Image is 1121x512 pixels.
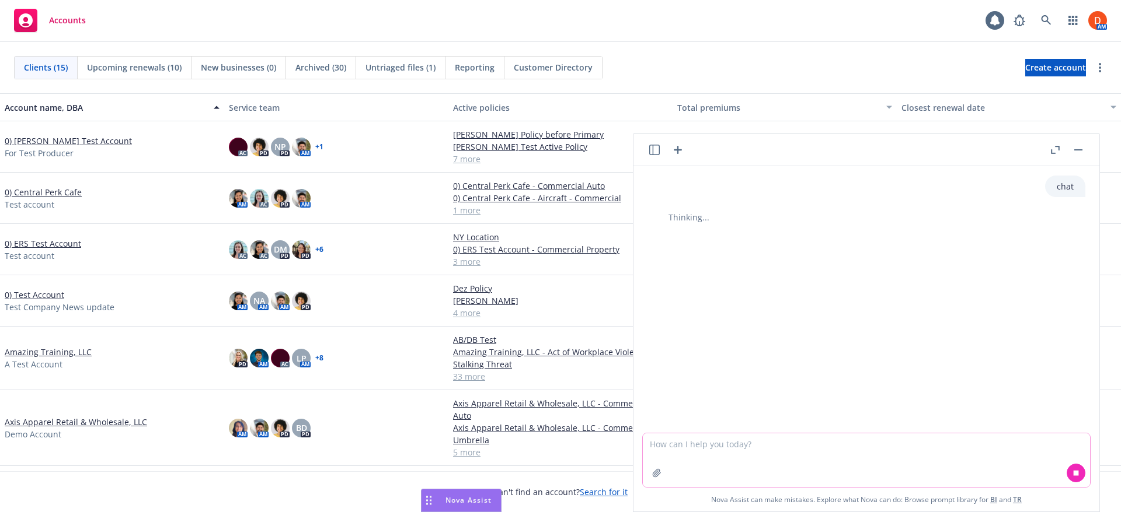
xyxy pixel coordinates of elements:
[493,486,628,498] span: Can't find an account?
[453,307,668,319] a: 4 more
[453,422,668,446] a: Axis Apparel Retail & Wholesale, LLC - Commercial Umbrella
[250,138,269,156] img: photo
[453,180,668,192] a: 0) Central Perk Cafe - Commercial Auto
[297,352,307,364] span: LP
[292,189,311,208] img: photo
[421,489,502,512] button: Nova Assist
[5,101,207,114] div: Account name, DBA
[453,141,668,153] a: [PERSON_NAME] Test Active Policy
[292,292,311,310] img: photo
[253,294,265,307] span: NA
[5,428,61,440] span: Demo Account
[453,204,668,216] a: 1 more
[229,101,444,114] div: Service team
[453,255,668,268] a: 3 more
[315,246,323,253] a: + 6
[201,61,276,73] span: New businesses (0)
[229,292,248,310] img: photo
[5,346,92,358] a: Amazing Training, LLC
[580,486,628,497] a: Search for it
[1088,11,1107,30] img: photo
[271,349,290,367] img: photo
[455,61,495,73] span: Reporting
[990,495,997,504] a: BI
[5,198,54,211] span: Test account
[453,334,668,346] a: AB/DB Test
[5,186,82,198] a: 0) Central Perk Cafe
[711,488,1022,511] span: Nova Assist can make mistakes. Explore what Nova can do: Browse prompt library for and
[292,240,311,259] img: photo
[1093,61,1107,75] a: more
[514,61,593,73] span: Customer Directory
[87,61,182,73] span: Upcoming renewals (10)
[1025,57,1086,79] span: Create account
[24,61,68,73] span: Clients (15)
[453,243,668,255] a: 0) ERS Test Account - Commercial Property
[274,243,287,255] span: DM
[229,349,248,367] img: photo
[9,4,90,37] a: Accounts
[453,282,668,294] a: Dez Policy
[315,143,323,150] a: + 1
[453,346,668,370] a: Amazing Training, LLC - Act of Workplace Violence / Stalking Threat
[229,189,248,208] img: photo
[453,294,668,307] a: [PERSON_NAME]
[229,240,248,259] img: photo
[453,397,668,422] a: Axis Apparel Retail & Wholesale, LLC - Commercial Auto
[1057,180,1074,192] p: chat
[315,355,323,362] a: + 8
[897,93,1121,121] button: Closest renewal date
[295,61,346,73] span: Archived (30)
[271,292,290,310] img: photo
[657,211,1085,223] div: Thinking...
[453,101,668,114] div: Active policies
[5,147,74,159] span: For Test Producer
[453,153,668,165] a: 7 more
[453,370,668,383] a: 33 more
[1061,9,1085,32] a: Switch app
[453,192,668,204] a: 0) Central Perk Cafe - Aircraft - Commercial
[1008,9,1031,32] a: Report a Bug
[229,419,248,437] img: photo
[453,446,668,458] a: 5 more
[453,128,668,141] a: [PERSON_NAME] Policy before Primary
[250,349,269,367] img: photo
[292,138,311,156] img: photo
[453,231,668,243] a: NY Location
[5,237,81,250] a: 0) ERS Test Account
[5,289,64,301] a: 0) Test Account
[5,250,54,262] span: Test account
[296,422,307,434] span: BD
[271,419,290,437] img: photo
[5,358,62,370] span: A Test Account
[1035,9,1058,32] a: Search
[274,141,286,153] span: NP
[422,489,436,511] div: Drag to move
[448,93,673,121] button: Active policies
[1025,59,1086,76] a: Create account
[229,138,248,156] img: photo
[5,416,147,428] a: Axis Apparel Retail & Wholesale, LLC
[224,93,448,121] button: Service team
[250,419,269,437] img: photo
[677,101,879,114] div: Total premiums
[5,135,132,147] a: 0) [PERSON_NAME] Test Account
[1013,495,1022,504] a: TR
[250,240,269,259] img: photo
[250,189,269,208] img: photo
[5,301,114,313] span: Test Company News update
[445,495,492,505] span: Nova Assist
[271,189,290,208] img: photo
[49,16,86,25] span: Accounts
[365,61,436,73] span: Untriaged files (1)
[673,93,897,121] button: Total premiums
[901,101,1103,114] div: Closest renewal date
